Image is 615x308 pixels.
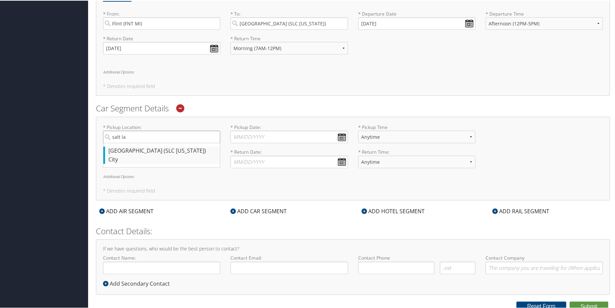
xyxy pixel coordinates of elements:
label: * To: [230,10,348,29]
label: Contact Phone [358,254,475,261]
input: * Return Date: [230,155,348,168]
div: ADD AIR SEGMENT [96,206,157,215]
h2: Contact Details: [96,225,610,236]
input: Contact Name: [103,261,220,273]
h6: Additional Options: [103,69,603,73]
input: Contact Company [486,261,603,273]
input: Contact Email: [230,261,348,273]
label: * Return Time: [358,148,475,173]
input: [GEOGRAPHIC_DATA] (SLC [US_STATE])City [103,130,220,142]
label: Contact Company [486,254,603,273]
label: * Return Date: [230,148,348,167]
select: * Return Time: [358,155,475,168]
label: * Return Date [103,35,220,41]
label: * Pickup Location: [103,123,220,142]
h5: * Denotes required field [103,83,603,88]
div: ADD CAR SEGMENT [227,206,290,215]
h5: * Denotes required field [103,188,603,193]
div: Add Secondary Contact [103,279,173,287]
label: * Departure Date [358,10,475,17]
input: City or Airport Code [230,17,348,29]
select: * Pickup Time [358,130,475,142]
div: ADD RAIL SEGMENT [489,206,553,215]
label: * From: [103,10,220,29]
input: MM/DD/YYYY [358,17,475,29]
input: * Pickup Date: [230,130,348,142]
label: Contact Name: [103,254,220,273]
label: * Pickup Time [358,123,475,148]
div: City [108,155,217,163]
label: * Return Time [230,35,348,41]
label: * Pickup Date: [230,123,348,142]
select: * Departure Time [486,17,603,29]
label: * Departure Time [486,10,603,35]
label: Contact Email: [230,254,348,273]
h6: Additional Options: [103,174,603,178]
input: MM/DD/YYYY [103,41,220,54]
input: City or Airport Code [103,17,220,29]
h4: If we have questions, who would be the best person to contact? [103,246,603,250]
div: ADD HOTEL SEGMENT [358,206,428,215]
input: .ext [440,261,475,273]
div: [GEOGRAPHIC_DATA] (SLC [US_STATE]) [108,146,217,155]
h2: Car Segment Details [96,102,610,113]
